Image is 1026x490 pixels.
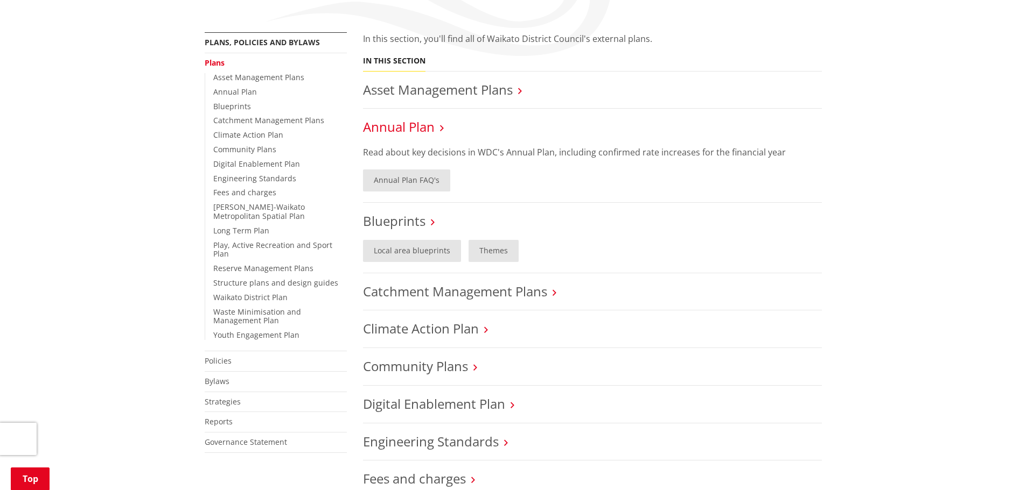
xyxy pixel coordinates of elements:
a: Blueprints [213,101,251,111]
a: Climate Action Plan [213,130,283,140]
a: Local area blueprints [363,240,461,262]
a: Reports [205,416,233,427]
a: Annual Plan [363,118,435,136]
a: Blueprints [363,212,425,230]
a: Asset Management Plans [363,81,513,98]
a: Community Plans [363,357,468,375]
a: Structure plans and design guides [213,278,338,288]
a: Digital Enablement Plan [363,395,505,413]
a: Catchment Management Plans [213,115,324,125]
a: Plans, policies and bylaws [205,37,320,47]
a: Annual Plan FAQ's [363,169,450,191]
a: Reserve Management Plans [213,263,313,273]
a: Fees and charges [213,187,276,197]
a: Catchment Management Plans [363,282,547,300]
a: Themes [469,240,519,262]
a: Engineering Standards [213,173,296,183]
a: Policies [205,356,232,366]
iframe: Messenger Launcher [976,445,1015,484]
a: Bylaws [205,376,229,386]
a: Climate Action Plan [363,319,479,337]
a: Digital Enablement Plan [213,159,300,169]
a: Top [11,467,50,490]
a: Community Plans [213,144,276,154]
a: Youth Engagement Plan [213,330,299,340]
a: [PERSON_NAME]-Waikato Metropolitan Spatial Plan [213,202,305,221]
p: Read about key decisions in WDC's Annual Plan, including confirmed rate increases for the financi... [363,146,822,159]
a: Governance Statement [205,437,287,447]
h5: In this section [363,56,425,66]
p: In this section, you'll find all of Waikato District Council's external plans. [363,32,822,45]
a: Annual Plan [213,87,257,97]
a: Strategies [205,396,241,407]
a: Engineering Standards [363,432,499,450]
a: Fees and charges [363,470,466,487]
a: Play, Active Recreation and Sport Plan [213,240,332,259]
a: Asset Management Plans [213,72,304,82]
a: Waste Minimisation and Management Plan [213,307,301,326]
a: Plans [205,58,225,68]
a: Waikato District Plan [213,292,288,302]
a: Long Term Plan [213,225,269,236]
